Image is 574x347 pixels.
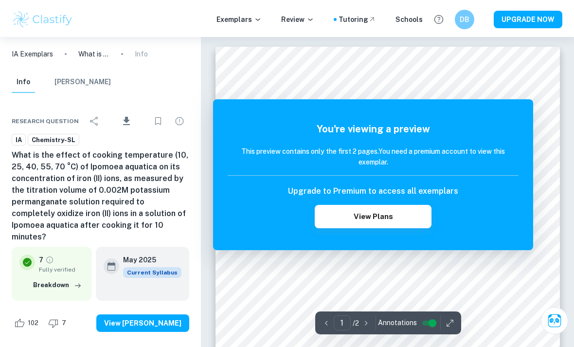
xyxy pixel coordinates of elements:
p: 7 [39,253,43,263]
a: Schools [395,12,423,23]
h6: May 2025 [123,253,174,263]
h6: What is the effect of cooking temperature (10, 25, 40, 55, 70 °C) of Ipomoea aquatica on its conc... [12,147,189,241]
div: Dislike [46,313,72,329]
span: Research question [12,115,79,124]
div: Share [85,110,104,129]
a: IA Exemplars [12,47,53,57]
span: Chemistry-SL [28,133,79,143]
div: Bookmark [148,110,168,129]
button: Info [12,70,35,91]
div: Like [12,313,44,329]
a: IA [12,132,26,144]
button: View [PERSON_NAME] [96,312,189,330]
button: Ask Clai [541,305,568,332]
p: What is the effect of cooking temperature (10, 25, 40, 55, 70 °C) of Ipomoea aquatica on its conc... [78,47,109,57]
span: IA [12,133,25,143]
button: View Plans [315,203,431,226]
h5: You're viewing a preview [228,120,519,134]
span: Annotations [378,316,417,326]
div: Report issue [170,110,189,129]
img: Clastify logo [12,8,73,27]
span: Current Syllabus [123,265,181,276]
h6: DB [459,12,470,23]
span: 102 [22,316,44,326]
button: Help and Feedback [430,9,447,26]
h6: Upgrade to Premium to access all exemplars [288,183,458,195]
p: Exemplars [216,12,262,23]
button: [PERSON_NAME] [54,70,111,91]
span: 7 [56,316,72,326]
h6: This preview contains only the first 2 pages. You need a premium account to view this exemplar. [228,144,519,165]
p: / 2 [353,316,359,327]
a: Grade fully verified [45,254,54,262]
button: UPGRADE NOW [494,9,562,26]
button: DB [455,8,474,27]
p: Review [281,12,314,23]
div: Download [106,107,146,132]
button: Breakdown [31,276,84,291]
a: Chemistry-SL [28,132,79,144]
div: This exemplar is based on the current syllabus. Feel free to refer to it for inspiration/ideas wh... [123,265,181,276]
a: Tutoring [339,12,376,23]
span: Fully verified [39,263,84,272]
p: Info [135,47,148,57]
